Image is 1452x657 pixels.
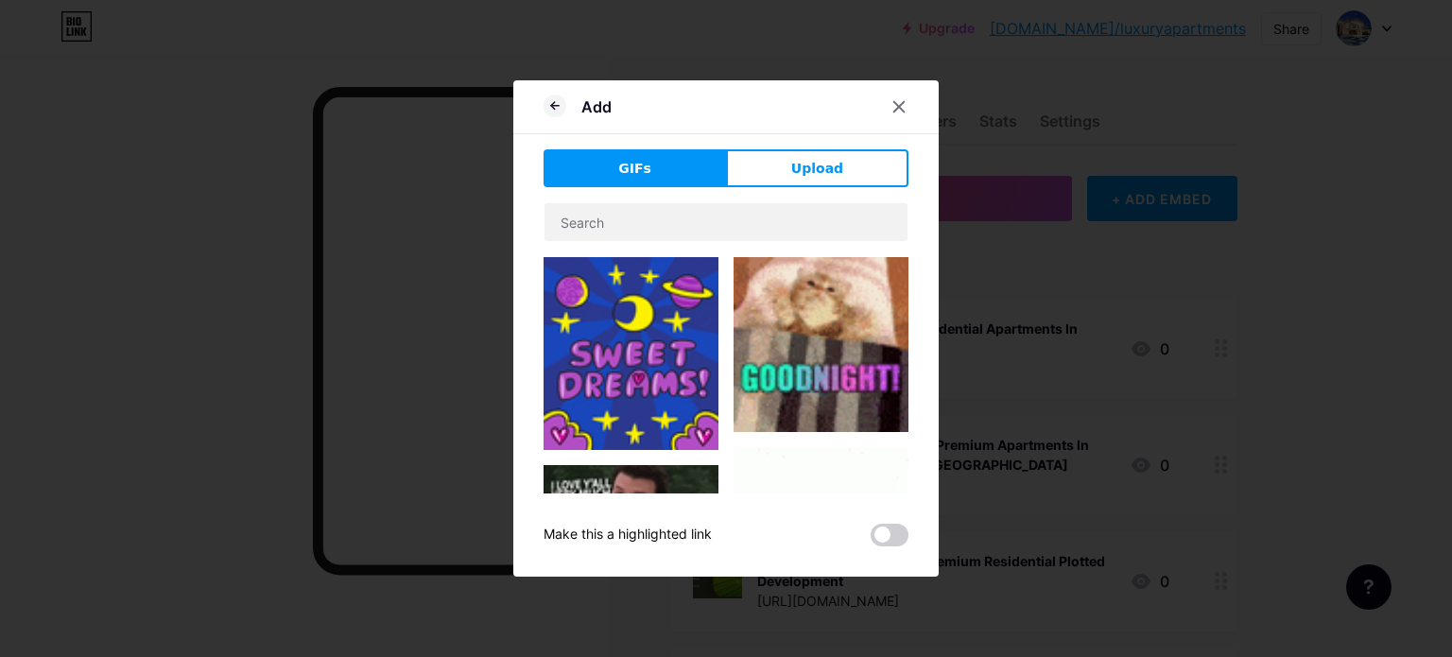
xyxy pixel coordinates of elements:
[544,465,718,564] img: Gihpy
[618,159,651,179] span: GIFs
[791,159,843,179] span: Upload
[726,149,908,187] button: Upload
[734,257,908,432] img: Gihpy
[544,524,712,546] div: Make this a highlighted link
[581,95,612,118] div: Add
[734,447,908,597] img: Gihpy
[544,149,726,187] button: GIFs
[544,257,718,450] img: Gihpy
[544,203,907,241] input: Search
